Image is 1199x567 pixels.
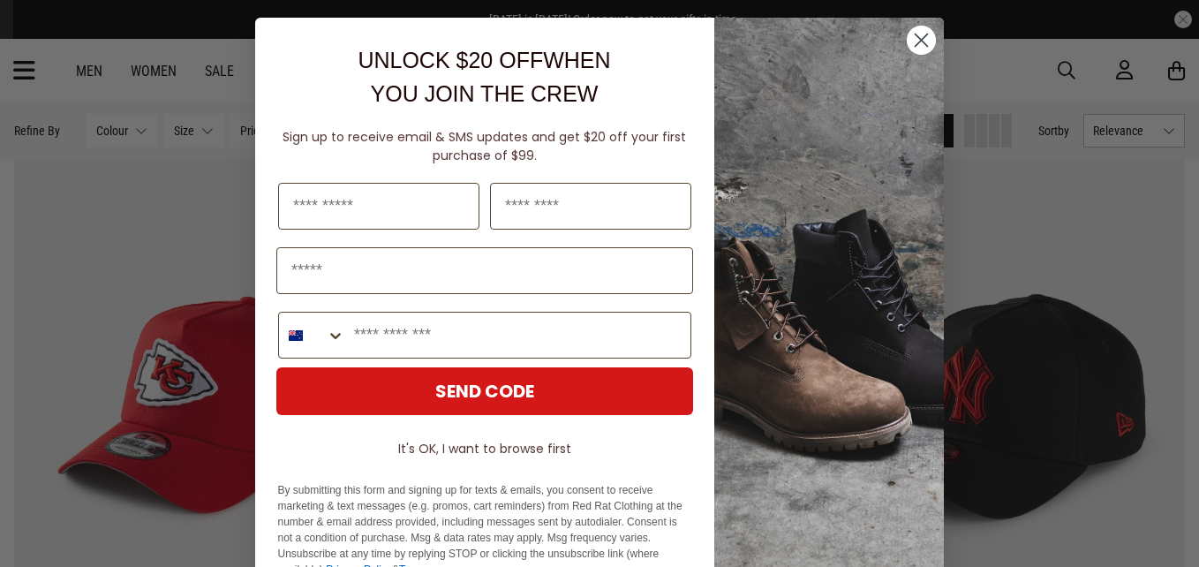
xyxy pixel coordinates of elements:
[276,433,693,465] button: It's OK, I want to browse first
[276,247,693,294] input: Email
[14,7,67,60] button: Open LiveChat chat widget
[276,367,693,415] button: SEND CODE
[279,313,345,358] button: Search Countries
[358,48,544,72] span: UNLOCK $20 OFF
[278,183,479,230] input: First Name
[544,48,611,72] span: WHEN
[371,81,599,106] span: YOU JOIN THE CREW
[283,128,687,164] span: Sign up to receive email & SMS updates and get $20 off your first purchase of $99.
[289,329,303,343] img: New Zealand
[906,25,937,56] button: Close dialog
